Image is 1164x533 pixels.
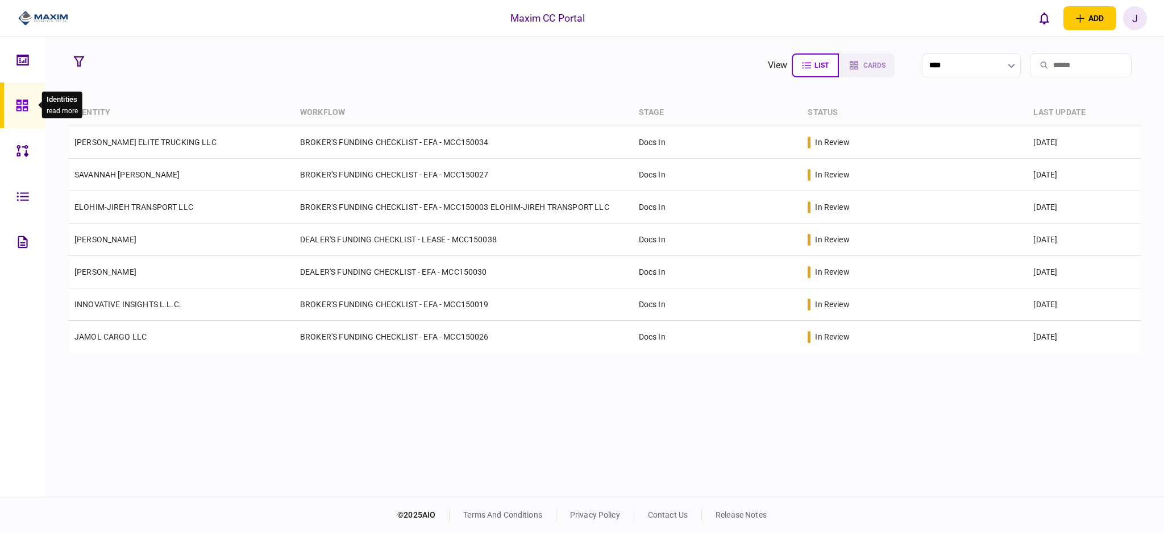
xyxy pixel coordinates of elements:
[814,61,829,69] span: list
[47,94,78,105] div: Identities
[815,331,849,342] div: in review
[69,100,294,126] th: identity
[1028,321,1141,353] td: [DATE]
[815,266,849,278] div: in review
[463,510,542,519] a: terms and conditions
[74,170,180,179] a: SAVANNAH [PERSON_NAME]
[294,126,633,159] td: BROKER'S FUNDING CHECKLIST - EFA - MCC150034
[294,224,633,256] td: DEALER'S FUNDING CHECKLIST - LEASE - MCC150038
[716,510,767,519] a: release notes
[74,300,181,309] a: INNOVATIVE INSIGHTS L.L.C.
[294,321,633,353] td: BROKER'S FUNDING CHECKLIST - EFA - MCC150026
[633,224,803,256] td: Docs In
[294,191,633,224] td: BROKER'S FUNDING CHECKLIST - EFA - MCC150003 ELOHIM-JIREH TRANSPORT LLC
[1028,256,1141,288] td: [DATE]
[863,61,886,69] span: cards
[1028,288,1141,321] td: [DATE]
[1028,126,1141,159] td: [DATE]
[633,100,803,126] th: stage
[1028,224,1141,256] td: [DATE]
[1033,6,1057,30] button: open notifications list
[648,510,688,519] a: contact us
[633,256,803,288] td: Docs In
[815,169,849,180] div: in review
[633,126,803,159] td: Docs In
[839,53,895,77] button: cards
[74,138,217,147] a: [PERSON_NAME] ELITE TRUCKING LLC
[768,59,788,72] div: view
[633,159,803,191] td: Docs In
[570,510,620,519] a: privacy policy
[294,256,633,288] td: DEALER'S FUNDING CHECKLIST - EFA - MCC150030
[74,203,193,212] a: ELOHIM-JIREH TRANSPORT LLC
[633,288,803,321] td: Docs In
[633,321,803,353] td: Docs In
[815,234,849,245] div: in review
[74,267,136,276] a: [PERSON_NAME]
[18,10,69,27] img: client company logo
[294,100,633,126] th: workflow
[74,235,136,244] a: [PERSON_NAME]
[1063,6,1116,30] button: open adding identity options
[1028,191,1141,224] td: [DATE]
[1123,6,1147,30] button: J
[294,159,633,191] td: BROKER'S FUNDING CHECKLIST - EFA - MCC150027
[802,100,1028,126] th: status
[510,11,585,26] div: Maxim CC Portal
[294,288,633,321] td: BROKER'S FUNDING CHECKLIST - EFA - MCC150019
[1028,159,1141,191] td: [DATE]
[397,509,450,521] div: © 2025 AIO
[633,191,803,224] td: Docs In
[815,201,849,213] div: in review
[792,53,839,77] button: list
[815,137,849,148] div: in review
[47,107,78,115] button: read more
[815,299,849,310] div: in review
[74,332,147,341] a: JAMOL CARGO LLC
[1028,100,1141,126] th: last update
